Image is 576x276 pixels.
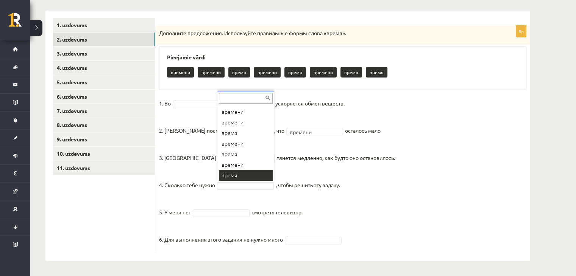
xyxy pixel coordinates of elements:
div: времени [219,160,273,170]
div: время [219,128,273,138]
div: время [219,170,273,181]
div: время [219,149,273,160]
div: времени [219,138,273,149]
div: времени [219,107,273,117]
div: времени [219,117,273,128]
